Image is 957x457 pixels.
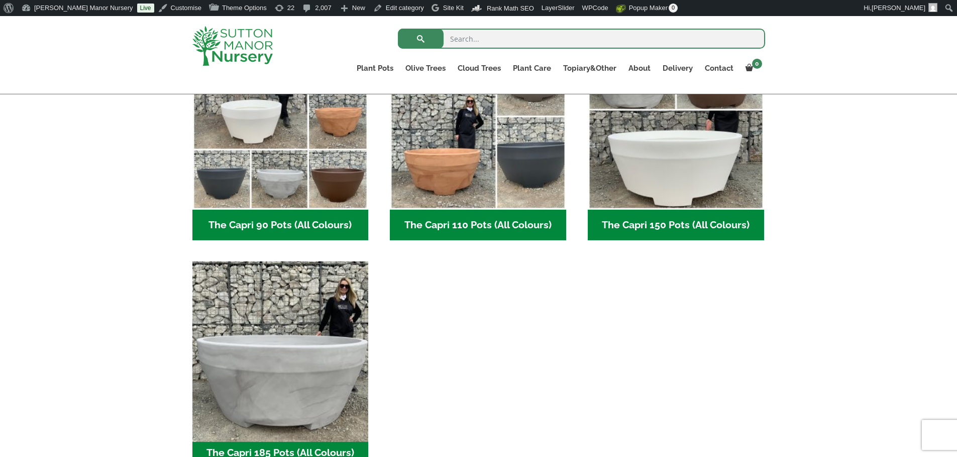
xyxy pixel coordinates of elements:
[390,34,566,210] img: The Capri 110 Pots (All Colours)
[192,210,369,241] h2: The Capri 90 Pots (All Colours)
[443,4,464,12] span: Site Kit
[657,61,699,75] a: Delivery
[351,61,399,75] a: Plant Pots
[398,29,765,49] input: Search...
[188,257,373,442] img: The Capri 185 Pots (All Colours)
[699,61,739,75] a: Contact
[872,4,925,12] span: [PERSON_NAME]
[752,59,762,69] span: 0
[622,61,657,75] a: About
[192,34,369,240] a: Visit product category The Capri 90 Pots (All Colours)
[557,61,622,75] a: Topiary&Other
[588,34,764,210] img: The Capri 150 Pots (All Colours)
[399,61,452,75] a: Olive Trees
[390,34,566,240] a: Visit product category The Capri 110 Pots (All Colours)
[192,26,273,66] img: logo
[390,210,566,241] h2: The Capri 110 Pots (All Colours)
[739,61,765,75] a: 0
[192,34,369,210] img: The Capri 90 Pots (All Colours)
[487,5,534,12] span: Rank Math SEO
[588,34,764,240] a: Visit product category The Capri 150 Pots (All Colours)
[452,61,507,75] a: Cloud Trees
[137,4,154,13] a: Live
[588,210,764,241] h2: The Capri 150 Pots (All Colours)
[507,61,557,75] a: Plant Care
[669,4,678,13] span: 0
